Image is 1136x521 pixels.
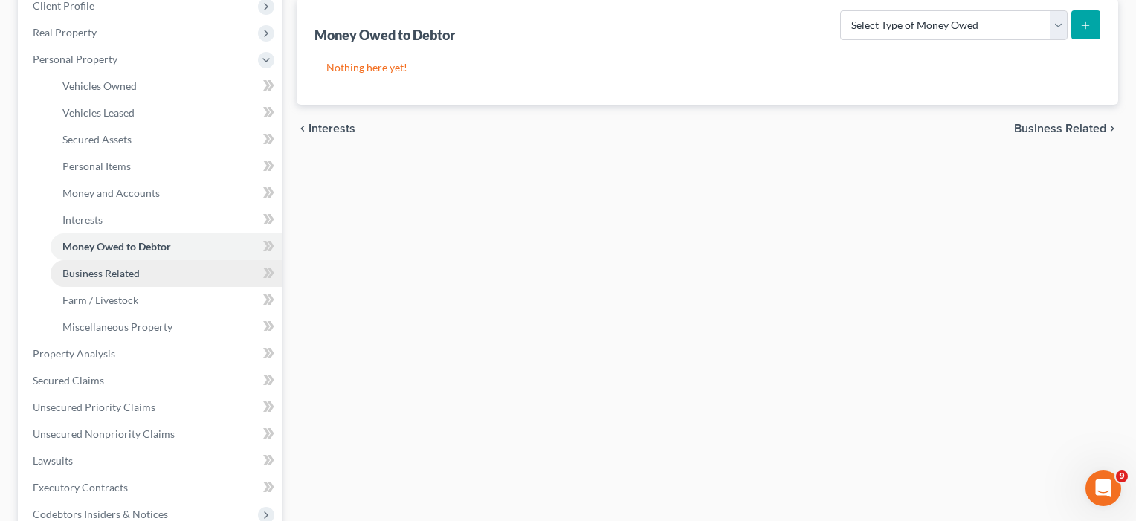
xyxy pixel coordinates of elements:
[1014,123,1106,135] span: Business Related
[62,320,172,333] span: Miscellaneous Property
[33,454,73,467] span: Lawsuits
[21,340,282,367] a: Property Analysis
[62,267,140,279] span: Business Related
[51,73,282,100] a: Vehicles Owned
[33,427,175,440] span: Unsecured Nonpriority Claims
[297,123,355,135] button: chevron_left Interests
[33,347,115,360] span: Property Analysis
[21,421,282,447] a: Unsecured Nonpriority Claims
[62,160,131,172] span: Personal Items
[51,287,282,314] a: Farm / Livestock
[51,100,282,126] a: Vehicles Leased
[33,481,128,494] span: Executory Contracts
[62,187,160,199] span: Money and Accounts
[62,133,132,146] span: Secured Assets
[33,26,97,39] span: Real Property
[21,474,282,501] a: Executory Contracts
[62,240,171,253] span: Money Owed to Debtor
[21,447,282,474] a: Lawsuits
[33,401,155,413] span: Unsecured Priority Claims
[309,123,355,135] span: Interests
[21,394,282,421] a: Unsecured Priority Claims
[62,213,103,226] span: Interests
[62,80,137,92] span: Vehicles Owned
[51,314,282,340] a: Miscellaneous Property
[51,233,282,260] a: Money Owed to Debtor
[1085,470,1121,506] iframe: Intercom live chat
[51,260,282,287] a: Business Related
[33,374,104,386] span: Secured Claims
[314,26,458,44] div: Money Owed to Debtor
[1106,123,1118,135] i: chevron_right
[21,367,282,394] a: Secured Claims
[51,207,282,233] a: Interests
[1014,123,1118,135] button: Business Related chevron_right
[1116,470,1128,482] span: 9
[51,153,282,180] a: Personal Items
[297,123,309,135] i: chevron_left
[326,60,1088,75] p: Nothing here yet!
[51,180,282,207] a: Money and Accounts
[62,106,135,119] span: Vehicles Leased
[33,53,117,65] span: Personal Property
[33,508,168,520] span: Codebtors Insiders & Notices
[62,294,138,306] span: Farm / Livestock
[51,126,282,153] a: Secured Assets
